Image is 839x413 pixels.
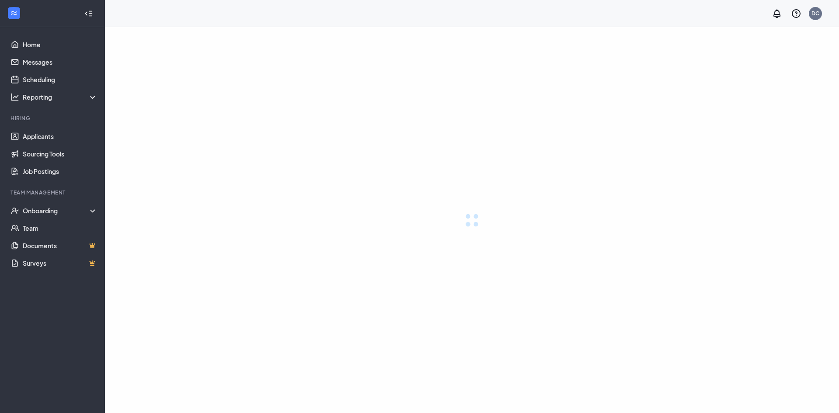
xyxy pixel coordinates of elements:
[23,219,97,237] a: Team
[23,237,97,254] a: DocumentsCrown
[10,9,18,17] svg: WorkstreamLogo
[10,115,96,122] div: Hiring
[772,8,782,19] svg: Notifications
[23,254,97,272] a: SurveysCrown
[10,189,96,196] div: Team Management
[811,10,819,17] div: DC
[23,163,97,180] a: Job Postings
[23,71,97,88] a: Scheduling
[10,93,19,101] svg: Analysis
[23,93,98,101] div: Reporting
[84,9,93,18] svg: Collapse
[23,53,97,71] a: Messages
[23,145,97,163] a: Sourcing Tools
[23,206,98,215] div: Onboarding
[23,128,97,145] a: Applicants
[791,8,801,19] svg: QuestionInfo
[23,36,97,53] a: Home
[10,206,19,215] svg: UserCheck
